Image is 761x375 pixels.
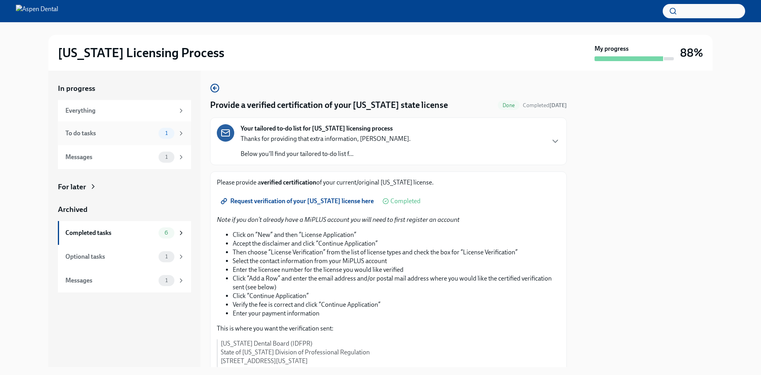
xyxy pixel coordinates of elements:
h3: 88% [680,46,703,60]
a: To do tasks1 [58,121,191,145]
li: Click “Add a Row” and enter the email address and/or postal mail address where you would like the... [233,274,560,292]
li: Select the contact information from your MiPLUS account [233,257,560,265]
span: Completed [523,102,567,109]
li: Enter your payment information [233,309,560,318]
a: Optional tasks1 [58,245,191,269]
a: Messages1 [58,145,191,169]
li: Then choose “License Verification” from the list of license types and check the box for “License ... [233,248,560,257]
div: Messages [65,276,155,285]
span: Completed [390,198,421,204]
h4: Provide a verified certification of your [US_STATE] state license [210,99,448,111]
span: 6 [160,230,173,236]
span: 1 [161,130,172,136]
p: This is where you want the verification sent: [217,324,560,333]
a: Request verification of your [US_STATE] license here [217,193,379,209]
span: 1 [161,254,172,260]
span: Request verification of your [US_STATE] license here [222,197,374,205]
span: 1 [161,154,172,160]
p: Please provide a of your current/original [US_STATE] license. [217,178,560,187]
a: For later [58,182,191,192]
span: September 26th, 2025 11:42 [523,102,567,109]
strong: verified certification [261,179,316,186]
div: To do tasks [65,129,155,138]
div: Completed tasks [65,229,155,237]
a: Everything [58,100,191,121]
span: 1 [161,277,172,283]
div: Everything [65,106,174,115]
div: Optional tasks [65,252,155,261]
p: Below you'll find your tailored to-do list f... [241,150,411,158]
a: Completed tasks6 [58,221,191,245]
a: In progress [58,83,191,94]
div: Messages [65,153,155,162]
li: Click “Continue Application” [233,292,560,300]
a: Archived [58,204,191,215]
a: Messages1 [58,269,191,292]
li: Click on “New” and then “License Application” [233,231,560,239]
li: Accept the disclaimer and click “Continue Application” [233,239,560,248]
div: For later [58,182,86,192]
strong: My progress [595,44,629,53]
p: Thanks for providing that extra information, [PERSON_NAME]. [241,135,411,143]
li: Enter the licensee number for the license you would like verified [233,265,560,274]
strong: [DATE] [549,102,567,109]
strong: Your tailored to-do list for [US_STATE] licensing process [241,124,393,133]
img: Aspen Dental [16,5,58,17]
h2: [US_STATE] Licensing Process [58,45,224,61]
li: Verify the fee is correct and click “Continue Application” [233,300,560,309]
em: Note if you don’t already have a MiPLUS account you will need to first register an account [217,216,460,223]
span: Done [498,102,520,108]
